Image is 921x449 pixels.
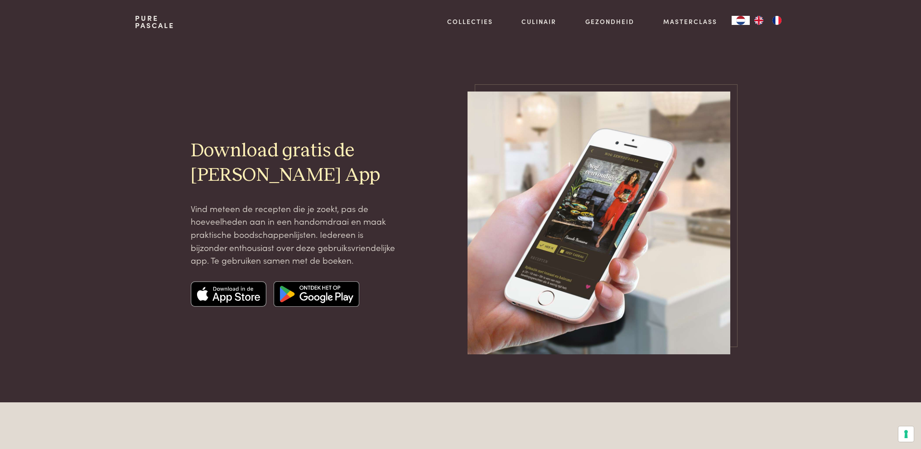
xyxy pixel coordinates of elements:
aside: Language selected: Nederlands [732,16,786,25]
img: pascale-naessens-app-mockup [468,92,730,354]
a: EN [750,16,768,25]
a: Culinair [521,17,556,26]
a: FR [768,16,786,25]
a: PurePascale [135,14,174,29]
a: Collecties [447,17,493,26]
p: Vind meteen de recepten die je zoekt, pas de hoeveelheden aan in een handomdraai en maak praktisc... [191,202,398,267]
div: Language [732,16,750,25]
button: Uw voorkeuren voor toestemming voor trackingtechnologieën [898,426,914,442]
img: Apple app store [191,281,267,307]
a: Masterclass [663,17,717,26]
ul: Language list [750,16,786,25]
h2: Download gratis de [PERSON_NAME] App [191,139,398,187]
a: Gezondheid [585,17,634,26]
a: NL [732,16,750,25]
img: Google app store [274,281,359,307]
